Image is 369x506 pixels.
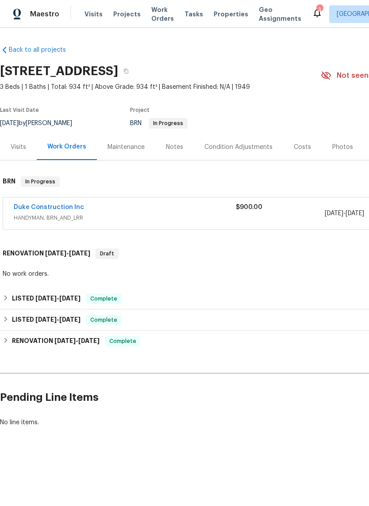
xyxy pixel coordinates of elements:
span: $900.00 [236,204,262,210]
span: Properties [214,10,248,19]
div: Maintenance [108,143,145,152]
span: [DATE] [35,316,57,323]
div: Condition Adjustments [204,143,273,152]
div: Visits [11,143,26,152]
span: Tasks [184,11,203,17]
span: Draft [96,249,118,258]
span: - [35,295,81,301]
span: BRN [130,120,188,126]
span: Work Orders [151,5,174,23]
div: Notes [166,143,183,152]
h6: RENOVATION [12,336,100,346]
span: Complete [87,294,121,303]
span: [DATE] [59,295,81,301]
span: Complete [106,337,140,346]
span: Maestro [30,10,59,19]
span: [DATE] [59,316,81,323]
span: [DATE] [78,338,100,344]
span: [DATE] [54,338,76,344]
span: In Progress [150,121,187,126]
span: [DATE] [45,250,66,256]
span: - [35,316,81,323]
div: Costs [294,143,311,152]
span: Visits [85,10,103,19]
div: Photos [332,143,353,152]
h6: LISTED [12,293,81,304]
span: Projects [113,10,141,19]
h6: LISTED [12,315,81,325]
span: Complete [87,316,121,324]
a: Duke Construction Inc [14,204,84,210]
span: [DATE] [69,250,90,256]
span: Project [130,107,150,113]
span: [DATE] [346,210,364,217]
span: In Progress [22,177,59,186]
span: - [45,250,90,256]
button: Copy Address [118,63,134,79]
div: Work Orders [47,142,86,151]
div: 3 [316,5,323,14]
span: [DATE] [325,210,343,217]
span: [DATE] [35,295,57,301]
span: Geo Assignments [259,5,301,23]
span: - [54,338,100,344]
h6: RENOVATION [3,248,90,259]
span: - [325,209,364,218]
h6: BRN [3,176,15,187]
span: HANDYMAN, BRN_AND_LRR [14,213,236,222]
